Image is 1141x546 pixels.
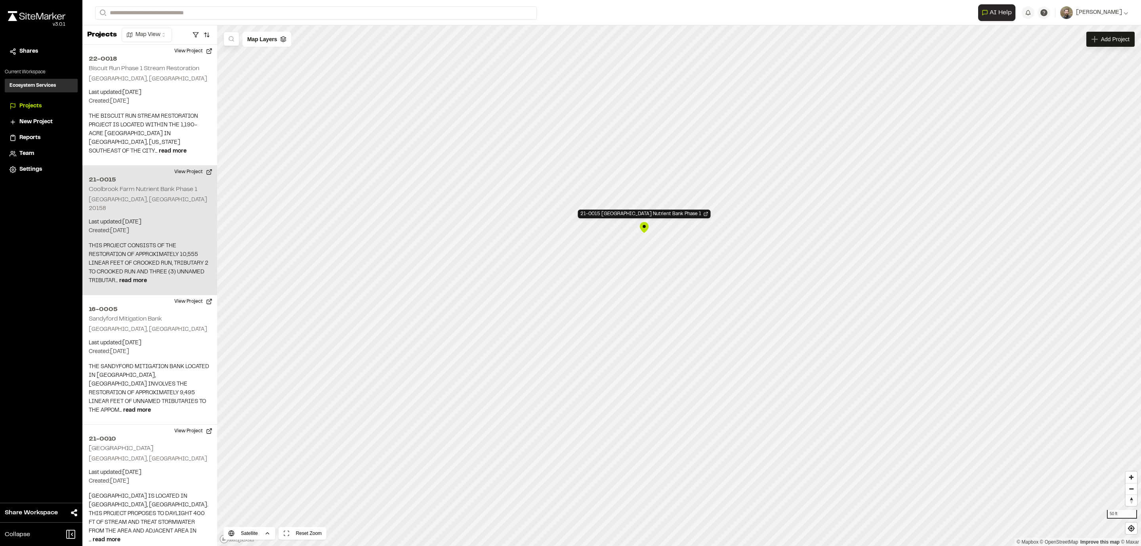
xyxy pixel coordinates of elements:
span: Collapse [5,530,30,539]
button: View Project [170,45,217,57]
p: [GEOGRAPHIC_DATA], [GEOGRAPHIC_DATA] [89,325,211,334]
a: Mapbox logo [219,535,254,544]
a: Reports [10,134,73,142]
button: View Project [170,295,217,308]
h2: Biscuit Run Phase 1 Stream Restoration [89,66,199,71]
span: Share Workspace [5,508,58,517]
span: AI Help [990,8,1012,17]
span: Reports [19,134,40,142]
a: Map feedback [1080,539,1120,545]
span: Add Project [1101,35,1130,43]
button: Reset bearing to north [1126,494,1137,506]
p: [GEOGRAPHIC_DATA], [GEOGRAPHIC_DATA] 20158 [89,196,211,213]
h2: Sandyford Mitigation Bank [89,316,162,322]
h2: 21-0010 [89,434,211,444]
p: Last updated: [DATE] [89,468,211,477]
button: Zoom in [1126,472,1137,483]
span: New Project [19,118,53,126]
img: rebrand.png [8,11,65,21]
button: Reset Zoom [279,527,326,540]
button: Satellite [223,527,275,540]
p: Last updated: [DATE] [89,88,211,97]
button: Find my location [1126,523,1137,534]
p: Created: [DATE] [89,477,211,486]
div: Open AI Assistant [978,4,1019,21]
p: Created: [DATE] [89,227,211,235]
p: [GEOGRAPHIC_DATA], [GEOGRAPHIC_DATA] [89,75,211,84]
div: Open Project [578,210,711,218]
div: Map marker [638,221,650,233]
button: Open AI Assistant [978,4,1015,21]
p: Last updated: [DATE] [89,339,211,347]
a: Shares [10,47,73,56]
a: New Project [10,118,73,126]
span: read more [93,538,120,542]
h2: 22-0018 [89,54,211,64]
button: View Project [170,166,217,178]
a: Projects [10,102,73,111]
p: [GEOGRAPHIC_DATA] IS LOCATED IN [GEOGRAPHIC_DATA], [GEOGRAPHIC_DATA]. THIS PROJECT PROPOSES TO DA... [89,492,211,544]
p: THIS PROJECT CONSISTS OF THE RESTORATION OF APPROXIMATELY 10,555 LINEAR FEET OF CROOKED RUN, TRIB... [89,242,211,285]
span: Projects [19,102,42,111]
span: Shares [19,47,38,56]
button: [PERSON_NAME] [1060,6,1128,19]
span: read more [123,408,151,413]
p: Last updated: [DATE] [89,218,211,227]
p: Created: [DATE] [89,347,211,356]
a: OpenStreetMap [1040,539,1078,545]
p: [GEOGRAPHIC_DATA], [GEOGRAPHIC_DATA] [89,455,211,464]
h2: 16-0005 [89,305,211,314]
span: Settings [19,165,42,174]
a: Team [10,149,73,158]
img: User [1060,6,1073,19]
div: 50 ft [1107,510,1137,519]
button: Zoom out [1126,483,1137,494]
span: read more [159,149,187,154]
span: Map Layers [247,35,277,44]
p: Created: [DATE] [89,97,211,106]
h3: Ecosystem Services [10,82,56,89]
button: View Project [170,425,217,437]
h2: Coolbrook Farm Nutrient Bank Phase 1 [89,187,197,192]
span: read more [119,279,147,283]
a: Mapbox [1017,539,1038,545]
p: THE SANDYFORD MITIGATION BANK LOCATED IN [GEOGRAPHIC_DATA], [GEOGRAPHIC_DATA] INVOLVES THE RESTOR... [89,363,211,415]
span: Team [19,149,34,158]
p: THE BISCUIT RUN STREAM RESTORATION PROJECT IS LOCATED WITHIN THE 1,190-ACRE [GEOGRAPHIC_DATA] IN ... [89,112,211,156]
p: Projects [87,30,117,40]
h2: 21-0015 [89,175,211,185]
a: Settings [10,165,73,174]
span: Reset bearing to north [1126,495,1137,506]
div: Oh geez...please don't... [8,21,65,28]
h2: [GEOGRAPHIC_DATA] [89,446,153,451]
a: Maxar [1121,539,1139,545]
p: Current Workspace [5,69,78,76]
button: Search [95,6,109,19]
span: [PERSON_NAME] [1076,8,1122,17]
